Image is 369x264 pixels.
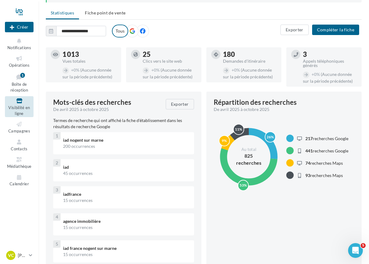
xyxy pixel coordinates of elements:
span: 217 [305,136,313,141]
span: Médiathèque [7,164,32,169]
div: agence immobilière [63,218,189,224]
div: 2 [53,159,61,167]
span: 93 [305,173,310,178]
span: 0% [71,67,79,73]
div: 15 occurrences [63,224,189,231]
button: Exporter [166,99,194,109]
span: 441 [305,148,313,153]
span: 0% [151,67,160,73]
a: Calendrier [5,173,34,188]
span: recherches Maps [305,173,343,178]
a: Boîte de réception1 [5,72,34,94]
div: 1 [20,73,25,78]
div: 180 [223,51,277,58]
span: + [151,67,154,73]
span: Contacts [11,146,28,151]
span: Notifications [7,45,31,50]
label: Tous [112,25,128,37]
div: 4 [53,213,61,221]
div: 1 [53,132,61,140]
button: Notifications [5,36,34,51]
div: Répartition des recherches [214,99,297,106]
p: Termes de recherche qui ont affiché la fiche d'établissement dans les résultats de recherche Google [53,117,194,130]
div: De avril 2025 à octobre 2025 [53,106,161,112]
span: Boîte de réception [10,82,28,93]
span: recherches Maps [305,160,343,166]
span: 0% [311,72,320,77]
span: (Aucune donnée sur la période précédente) [223,67,273,79]
div: 15 occurrences [63,251,189,258]
div: 5 [53,240,61,248]
div: 200 occurrences [63,143,189,149]
span: Opérations [9,63,30,68]
a: Visibilité en ligne [5,96,34,117]
span: recherches Google [305,136,348,141]
span: (Aucune donnée sur la période précédente) [62,67,112,79]
span: Visibilité en ligne [8,105,30,116]
a: Contacts [5,137,34,152]
span: + [311,72,314,77]
div: Demandes d'itinéraire [223,59,277,63]
div: iad france nogent sur marne [63,245,189,251]
span: VC [8,252,14,258]
div: Clics vers le site web [143,59,196,63]
span: Campagnes [8,128,30,133]
div: iadfrance [63,191,189,197]
div: 3 [303,51,357,58]
div: Nouvelle campagne [5,22,34,32]
div: 25 [143,51,196,58]
button: Compléter la fiche [312,25,359,35]
span: 74 [305,160,310,166]
a: VC [PERSON_NAME] [5,250,34,261]
span: recherches Google [305,148,348,153]
iframe: Intercom live chat [348,243,363,258]
a: Compléter la fiche [310,27,362,32]
a: Médiathèque [5,155,34,170]
span: + [71,67,73,73]
div: Appels téléphoniques générés [303,59,357,68]
button: Exporter [280,25,309,35]
div: 3 [53,186,61,194]
a: Opérations [5,54,34,69]
div: Vues totales [62,59,116,63]
span: Mots-clés des recherches [53,99,131,106]
div: 15 occurrences [63,197,189,203]
div: 45 occurrences [63,170,189,176]
span: Calendrier [10,182,29,187]
div: iad nogent sur marne [63,137,189,143]
div: De avril 2025 à octobre 2025 [214,106,350,112]
span: 0% [232,67,240,73]
span: (Aucune donnée sur la période précédente) [143,67,192,79]
span: + [232,67,234,73]
span: (Aucune donnée sur la période précédente) [303,72,353,84]
button: Créer [5,22,34,32]
a: Campagnes [5,120,34,135]
p: [PERSON_NAME] [18,252,26,258]
span: 5 [361,243,366,248]
div: 1 013 [62,51,116,58]
span: Fiche point de vente [85,10,125,15]
div: iad [63,164,189,170]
